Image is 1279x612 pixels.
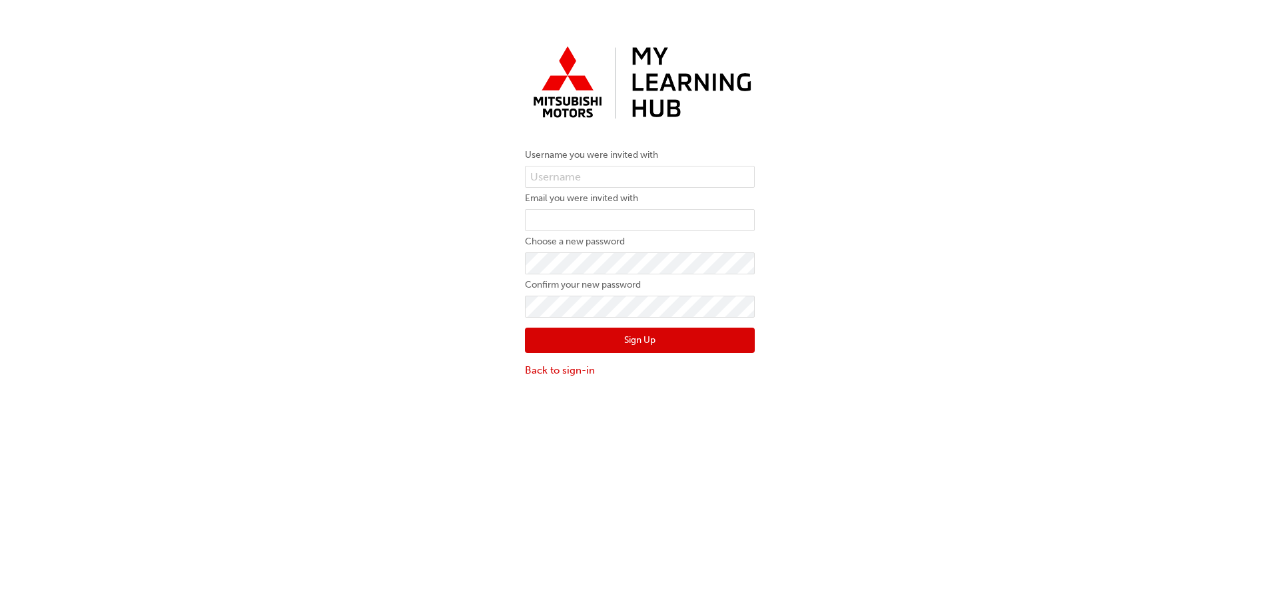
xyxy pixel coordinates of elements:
[525,40,755,127] img: mmal
[525,190,755,206] label: Email you were invited with
[525,166,755,188] input: Username
[525,234,755,250] label: Choose a new password
[525,328,755,353] button: Sign Up
[525,147,755,163] label: Username you were invited with
[525,277,755,293] label: Confirm your new password
[525,363,755,378] a: Back to sign-in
